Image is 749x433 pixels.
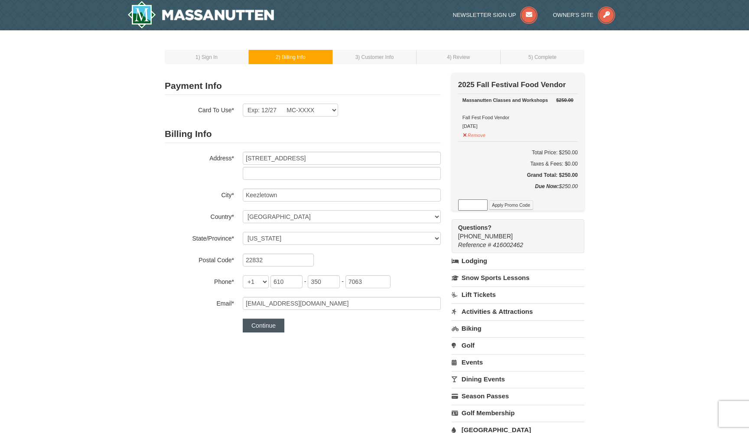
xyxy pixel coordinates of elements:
button: Apply Promo Code [489,200,533,210]
strong: Questions? [458,224,492,231]
input: xxxx [345,275,391,288]
input: Email [243,297,441,310]
span: [PHONE_NUMBER] [458,223,569,240]
a: Lodging [452,253,584,269]
span: ) Billing Info [279,54,306,60]
input: Billing Info [243,152,441,165]
h2: Billing Info [165,125,441,143]
a: Golf Membership [452,405,584,421]
span: - [304,278,306,285]
small: 5 [528,54,557,60]
a: Snow Sports Lessons [452,270,584,286]
input: xxx [270,275,303,288]
a: Lift Tickets [452,286,584,303]
a: Biking [452,320,584,336]
small: 3 [355,54,394,60]
label: Email* [165,297,234,308]
label: Address* [165,152,234,163]
input: Postal Code [243,254,314,267]
label: City* [165,189,234,199]
del: $250.00 [556,98,573,103]
div: Fall Fest Food Vendor [DATE] [462,96,573,130]
input: xxx [308,275,340,288]
span: 416002462 [493,241,523,248]
a: Owner's Site [553,12,615,18]
div: Taxes & Fees: $0.00 [458,160,578,168]
div: $250.00 [458,182,578,199]
small: 4 [447,54,470,60]
label: Card To Use* [165,104,234,114]
a: Events [452,354,584,370]
span: Reference # [458,241,491,248]
button: Continue [243,319,284,332]
span: Owner's Site [553,12,594,18]
strong: 2025 Fall Festival Food Vendor [458,81,566,89]
a: Newsletter Sign Up [453,12,538,18]
span: ) Review [450,54,470,60]
h2: Payment Info [165,77,441,95]
a: Golf [452,337,584,353]
h5: Grand Total: $250.00 [458,171,578,179]
strong: Due Now: [535,183,559,189]
h6: Total Price: $250.00 [458,148,578,157]
span: ) Complete [531,54,557,60]
span: - [342,278,344,285]
small: 2 [276,54,306,60]
label: Phone* [165,275,234,286]
img: Massanutten Resort Logo [127,1,274,29]
small: 1 [195,54,218,60]
input: City [243,189,441,202]
span: ) Sign In [199,54,218,60]
span: Newsletter Sign Up [453,12,516,18]
button: Remove [462,129,486,140]
a: Massanutten Resort [127,1,274,29]
a: Season Passes [452,388,584,404]
div: Massanutten Classes and Workshops [462,96,573,104]
a: Dining Events [452,371,584,387]
label: Country* [165,210,234,221]
span: ) Customer Info [358,54,394,60]
label: State/Province* [165,232,234,243]
a: Activities & Attractions [452,303,584,319]
label: Postal Code* [165,254,234,264]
